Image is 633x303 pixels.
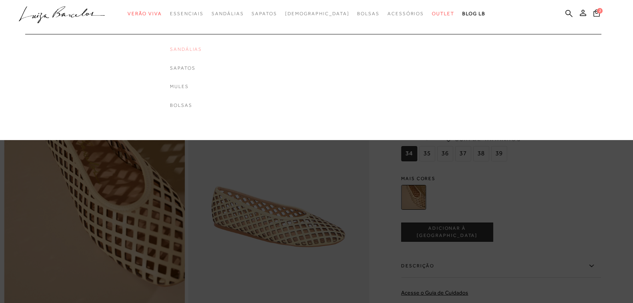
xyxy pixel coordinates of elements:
a: BLOG LB [462,6,485,21]
a: categoryNavScreenReaderText [432,6,454,21]
span: Sapatos [252,11,277,16]
span: Verão Viva [128,11,162,16]
a: noSubCategoriesText [170,102,202,109]
a: categoryNavScreenReaderText [252,6,277,21]
span: 2 [597,8,603,14]
span: Sandálias [212,11,244,16]
button: 2 [591,9,602,20]
a: categoryNavScreenReaderText [128,6,162,21]
a: categoryNavScreenReaderText [357,6,379,21]
span: [DEMOGRAPHIC_DATA] [285,11,349,16]
a: categoryNavScreenReaderText [212,6,244,21]
a: categoryNavScreenReaderText [170,6,204,21]
span: Essenciais [170,11,204,16]
a: noSubCategoriesText [285,6,349,21]
span: Acessórios [387,11,424,16]
a: noSubCategoriesText [170,46,202,53]
span: Outlet [432,11,454,16]
a: noSubCategoriesText [170,65,202,72]
a: noSubCategoriesText [170,83,202,90]
a: categoryNavScreenReaderText [387,6,424,21]
span: Bolsas [357,11,379,16]
span: BLOG LB [462,11,485,16]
